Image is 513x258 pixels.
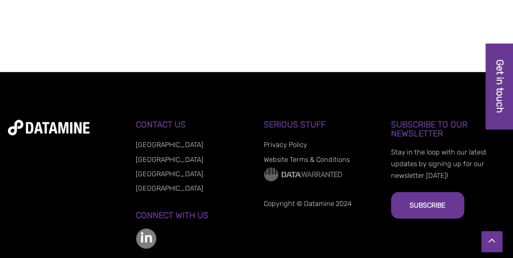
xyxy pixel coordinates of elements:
button: Subscribe [391,192,464,219]
h3: Subscribe to our Newsletter [391,120,505,139]
a: Website Terms & Conditions [263,156,349,164]
h3: Serious Stuff [263,120,377,130]
a: [GEOGRAPHIC_DATA] [136,141,203,149]
a: Get in touch [486,44,513,129]
a: [GEOGRAPHIC_DATA] [136,156,203,164]
img: Data Warranted Logo [263,167,343,183]
p: Stay in the loop with our latest updates by signing up for our newsletter [DATE]! [391,147,505,182]
img: datamine-logo-white [8,120,90,135]
a: [GEOGRAPHIC_DATA] [136,170,203,178]
a: [GEOGRAPHIC_DATA] [136,184,203,192]
h3: Contact Us [136,120,250,130]
p: Copyright © Datamine 2024 [263,198,377,210]
img: linkedin-color [136,228,156,249]
a: Privacy Policy [263,141,307,149]
h3: Connect with us [136,211,250,220]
